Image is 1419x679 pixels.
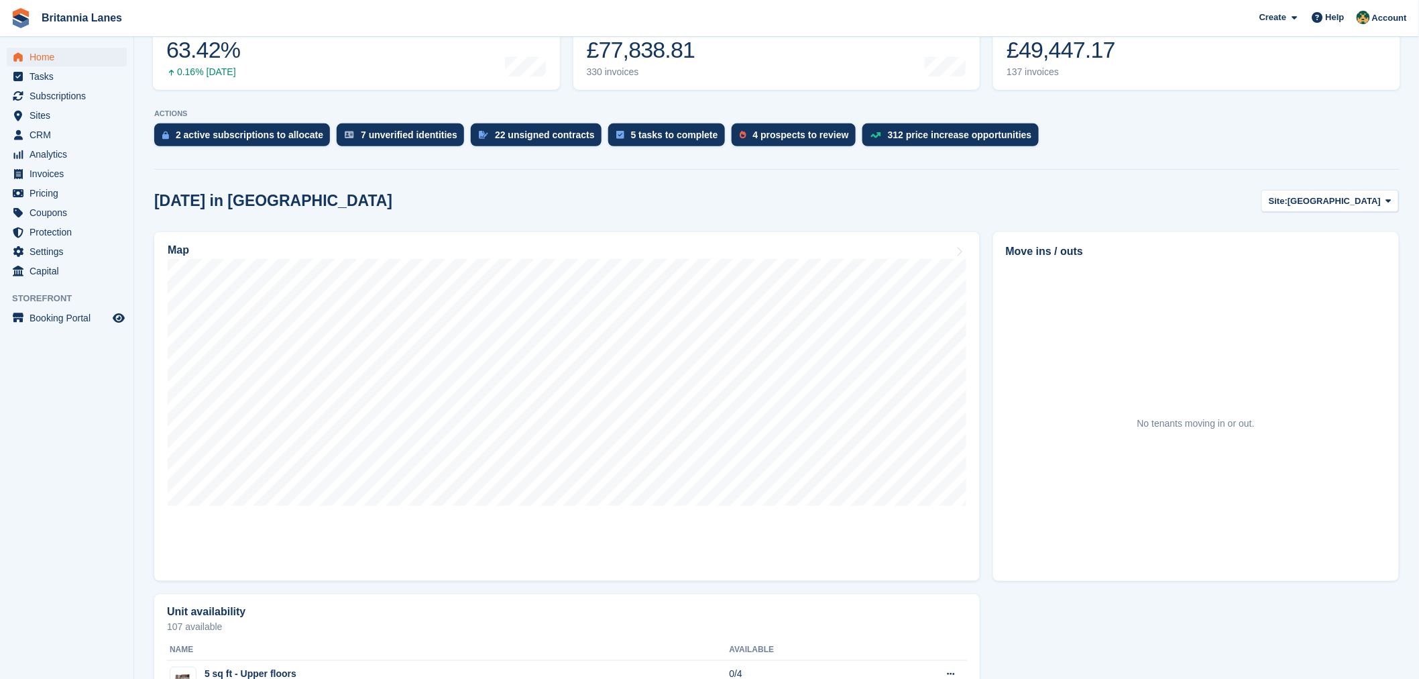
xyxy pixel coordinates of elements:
span: CRM [30,125,110,144]
img: stora-icon-8386f47178a22dfd0bd8f6a31ec36ba5ce8667c1dd55bd0f319d3a0aa187defe.svg [11,8,31,28]
a: menu [7,125,127,144]
a: menu [7,106,127,125]
span: Coupons [30,203,110,222]
th: Available [730,639,876,661]
a: menu [7,164,127,183]
div: 22 unsigned contracts [495,129,595,140]
span: Sites [30,106,110,125]
a: menu [7,203,127,222]
p: 107 available [167,622,967,631]
a: 4 prospects to review [732,123,862,153]
div: 2 active subscriptions to allocate [176,129,323,140]
a: menu [7,48,127,66]
a: menu [7,184,127,203]
img: verify_identity-adf6edd0f0f0b5bbfe63781bf79b02c33cf7c696d77639b501bdc392416b5a36.svg [345,131,354,139]
a: Map [154,232,980,581]
a: Occupancy 63.42% 0.16% [DATE] [153,5,560,90]
div: 4 prospects to review [753,129,849,140]
button: Site: [GEOGRAPHIC_DATA] [1261,190,1399,212]
a: Preview store [111,310,127,326]
h2: Move ins / outs [1006,244,1386,260]
a: menu [7,67,127,86]
span: Protection [30,223,110,242]
a: 7 unverified identities [337,123,471,153]
span: Capital [30,262,110,280]
div: 137 invoices [1007,66,1115,78]
a: menu [7,87,127,105]
span: Help [1326,11,1345,24]
img: task-75834270c22a3079a89374b754ae025e5fb1db73e45f91037f5363f120a921f8.svg [616,131,624,139]
div: No tenants moving in or out. [1137,417,1255,431]
span: Account [1372,11,1407,25]
a: menu [7,309,127,327]
span: Create [1259,11,1286,24]
span: Invoices [30,164,110,183]
a: 5 tasks to complete [608,123,732,153]
div: 7 unverified identities [361,129,457,140]
h2: [DATE] in [GEOGRAPHIC_DATA] [154,192,392,210]
span: Analytics [30,145,110,164]
a: 22 unsigned contracts [471,123,608,153]
div: 63.42% [166,36,240,64]
img: contract_signature_icon-13c848040528278c33f63329250d36e43548de30e8caae1d1a13099fd9432cc5.svg [479,131,488,139]
span: Booking Portal [30,309,110,327]
span: Home [30,48,110,66]
span: Tasks [30,67,110,86]
div: 5 tasks to complete [631,129,718,140]
h2: Unit availability [167,606,245,618]
span: Site: [1269,195,1288,208]
div: 0.16% [DATE] [166,66,240,78]
img: Nathan Kellow [1357,11,1370,24]
a: menu [7,223,127,242]
div: 330 invoices [587,66,695,78]
div: 312 price increase opportunities [888,129,1032,140]
img: price_increase_opportunities-93ffe204e8149a01c8c9dc8f82e8f89637d9d84a8eef4429ea346261dce0b2c0.svg [870,132,881,138]
a: menu [7,242,127,261]
span: Storefront [12,292,133,305]
a: Month-to-date sales £77,838.81 330 invoices [573,5,980,90]
a: menu [7,145,127,164]
img: prospect-51fa495bee0391a8d652442698ab0144808aea92771e9ea1ae160a38d050c398.svg [740,131,746,139]
a: Britannia Lanes [36,7,127,29]
a: 2 active subscriptions to allocate [154,123,337,153]
th: Name [167,639,730,661]
a: Awaiting payment £49,447.17 137 invoices [993,5,1400,90]
span: Settings [30,242,110,261]
a: 312 price increase opportunities [862,123,1045,153]
p: ACTIONS [154,109,1399,118]
span: Pricing [30,184,110,203]
a: menu [7,262,127,280]
img: active_subscription_to_allocate_icon-d502201f5373d7db506a760aba3b589e785aa758c864c3986d89f69b8ff3... [162,131,169,140]
span: [GEOGRAPHIC_DATA] [1288,195,1381,208]
span: Subscriptions [30,87,110,105]
h2: Map [168,244,189,256]
div: £77,838.81 [587,36,695,64]
div: £49,447.17 [1007,36,1115,64]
